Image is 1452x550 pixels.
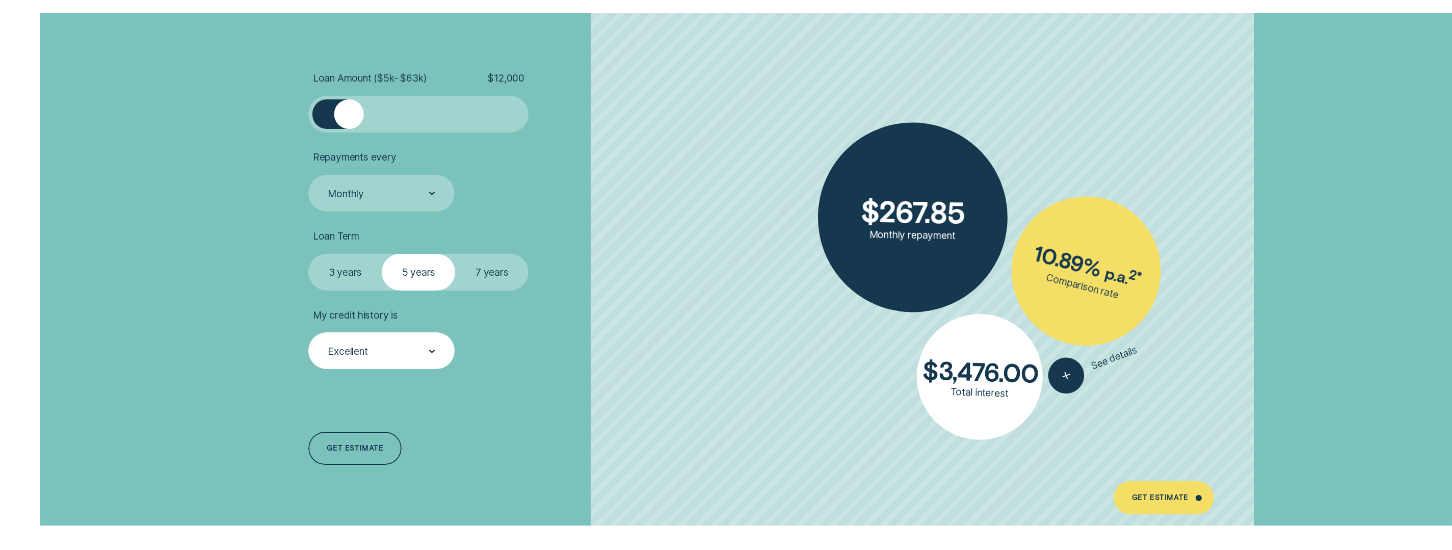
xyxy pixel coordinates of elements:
a: Get Estimate [1114,481,1214,514]
span: Loan Amount ( $5k - $63k ) [313,72,427,84]
span: My credit history is [313,309,398,321]
span: Repayments every [313,151,397,163]
label: 3 years [308,254,382,291]
span: Loan Term [313,230,359,242]
span: See details [1090,344,1139,372]
div: Excellent [328,345,367,357]
label: 5 years [382,254,455,291]
button: See details [1043,332,1143,399]
div: Monthly [328,188,364,200]
span: $ 12,000 [488,72,524,84]
a: Get estimate [308,432,402,465]
label: 7 years [455,254,529,291]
